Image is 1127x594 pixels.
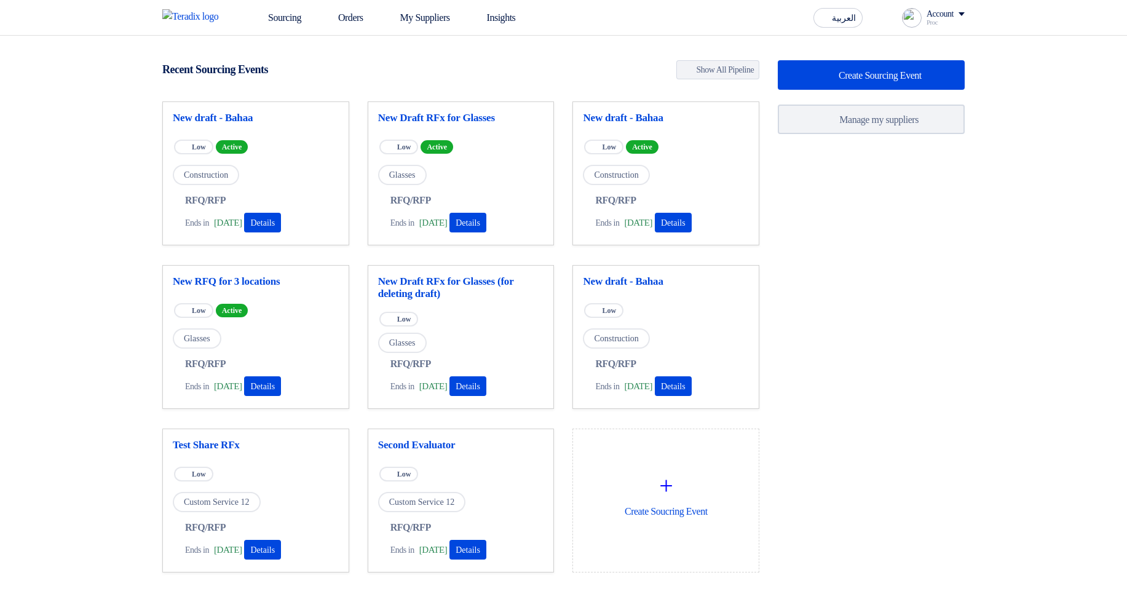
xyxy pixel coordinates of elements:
[595,380,619,393] span: Ends in
[173,112,339,124] a: New draft - Bahaa
[214,379,242,394] span: [DATE]
[244,213,281,232] button: Details
[244,540,281,560] button: Details
[390,380,414,393] span: Ends in
[216,140,248,154] span: Active
[390,544,414,556] span: Ends in
[378,275,544,300] a: New Draft RFx for Glasses (for deleting draft)
[832,14,856,23] span: العربية
[311,4,373,31] a: Orders
[390,520,431,535] span: RFQ/RFP
[595,216,619,229] span: Ends in
[214,543,242,557] span: [DATE]
[214,216,242,230] span: [DATE]
[185,544,209,556] span: Ends in
[595,193,636,208] span: RFQ/RFP
[378,333,427,353] span: Glasses
[583,439,749,547] div: Create Soucring Event
[625,379,652,394] span: [DATE]
[173,328,221,349] span: Glasses
[378,439,544,451] a: Second Evaluator
[583,165,649,185] span: Construction
[625,216,652,230] span: [DATE]
[419,543,447,557] span: [DATE]
[378,165,427,185] span: Glasses
[173,275,339,288] a: New RFQ for 3 locations
[390,357,431,371] span: RFQ/RFP
[390,216,414,229] span: Ends in
[192,143,206,151] span: Low
[397,470,411,478] span: Low
[676,60,760,79] a: Show All Pipeline
[390,193,431,208] span: RFQ/RFP
[397,143,411,151] span: Low
[583,328,649,349] span: Construction
[378,112,544,124] a: New Draft RFx for Glasses
[813,8,863,28] button: العربية
[419,216,447,230] span: [DATE]
[626,140,658,154] span: Active
[460,4,526,31] a: Insights
[241,4,311,31] a: Sourcing
[583,112,749,124] a: New draft - Bahaa
[192,306,206,315] span: Low
[185,193,226,208] span: RFQ/RFP
[449,213,486,232] button: Details
[173,439,339,451] a: Test Share RFx
[216,304,248,317] span: Active
[655,213,692,232] button: Details
[927,19,965,26] div: Proc
[421,140,453,154] span: Active
[602,143,616,151] span: Low
[902,8,922,28] img: profile_test.png
[583,467,749,504] div: +
[185,520,226,535] span: RFQ/RFP
[602,306,616,315] span: Low
[419,379,447,394] span: [DATE]
[185,216,209,229] span: Ends in
[927,9,954,20] div: Account
[185,380,209,393] span: Ends in
[173,165,239,185] span: Construction
[373,4,460,31] a: My Suppliers
[449,540,486,560] button: Details
[397,315,411,323] span: Low
[595,357,636,371] span: RFQ/RFP
[778,105,965,134] a: Manage my suppliers
[378,492,466,512] span: Custom Service 12
[655,376,692,396] button: Details
[449,376,486,396] button: Details
[162,63,268,76] h4: Recent Sourcing Events
[244,376,281,396] button: Details
[839,70,922,81] span: Create Sourcing Event
[162,9,226,24] img: Teradix logo
[583,275,749,288] a: New draft - Bahaa
[173,492,261,512] span: Custom Service 12
[192,470,206,478] span: Low
[185,357,226,371] span: RFQ/RFP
